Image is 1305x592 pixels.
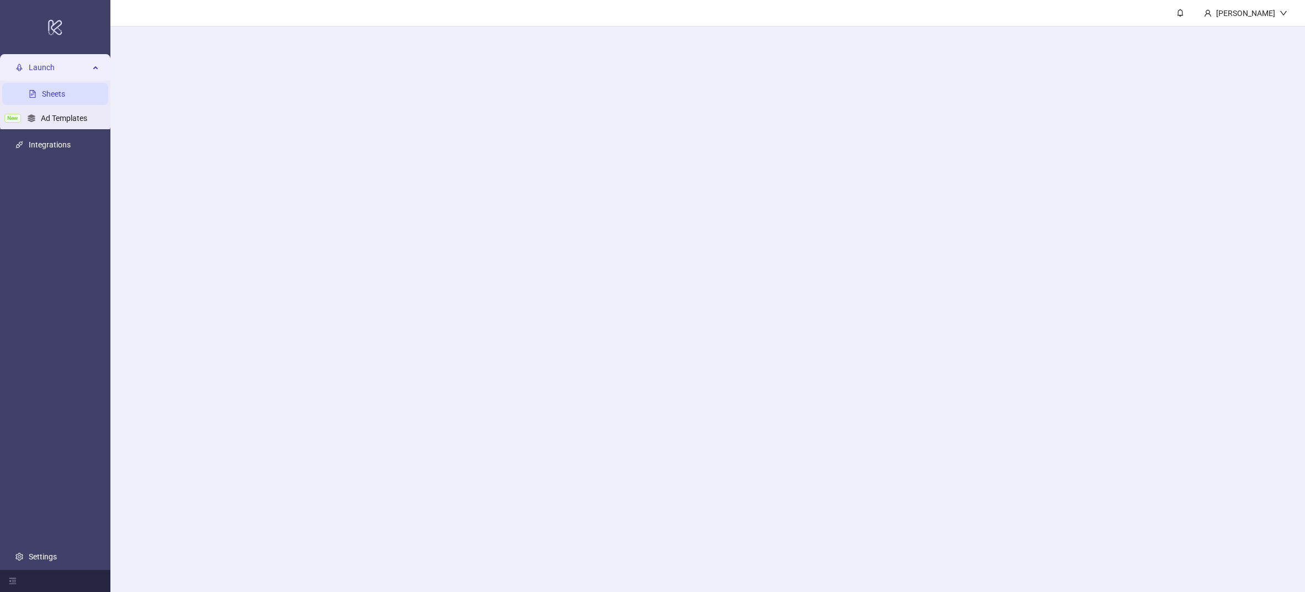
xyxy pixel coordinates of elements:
div: [PERSON_NAME] [1212,7,1280,19]
span: menu-fold [9,577,17,585]
span: rocket [15,64,23,71]
span: user [1204,9,1212,17]
span: Launch [29,56,89,78]
a: Integrations [29,140,71,149]
a: Settings [29,552,57,561]
span: down [1280,9,1287,17]
a: Sheets [42,89,65,98]
span: bell [1176,9,1184,17]
a: Ad Templates [41,114,87,123]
